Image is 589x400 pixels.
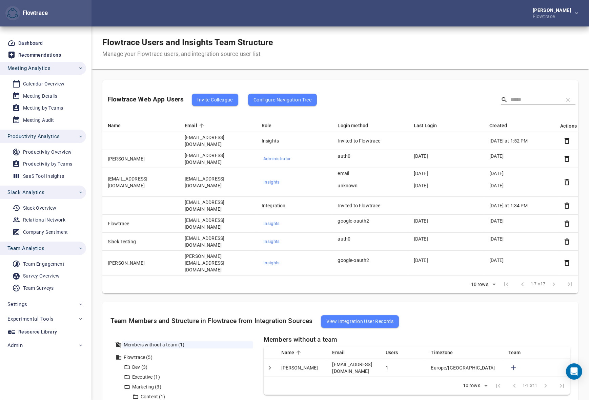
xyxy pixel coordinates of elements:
[380,359,426,377] td: 1
[326,317,394,325] span: View Integration User Records
[508,348,565,357] div: Team
[414,217,476,224] p: [DATE]
[23,272,60,280] div: Survey Overview
[263,259,323,267] span: Insights
[108,88,317,111] div: Flowtrace Web App Users
[18,51,61,59] div: Recommendations
[386,348,407,357] span: Users
[489,217,552,224] p: [DATE]
[276,359,327,377] td: [PERSON_NAME]
[7,64,50,73] span: Meeting Analytics
[5,6,20,21] button: Flowtrace
[484,132,560,150] td: [DATE] at 1:52 PM
[262,154,324,164] button: Administrator
[7,8,18,19] img: Flowtrace
[7,341,23,350] span: Admin
[562,258,572,268] button: Detach user from the account
[426,359,503,377] td: Europe/[GEOGRAPHIC_DATA]
[327,359,380,377] td: [EMAIL_ADDRESS][DOMAIN_NAME]
[5,6,48,21] div: Flowtrace
[562,177,572,187] button: Detach user from the account
[338,182,400,189] p: unknown
[414,121,476,130] div: Last Login
[263,220,323,228] span: Insights
[7,315,54,323] span: Experimental Tools
[533,8,574,13] div: [PERSON_NAME]
[23,204,57,212] div: Slack Overview
[23,216,65,224] div: Relational Network
[562,236,572,247] button: Detach user from the account
[197,96,232,104] span: Invite Colleague
[414,257,476,264] p: [DATE]
[489,235,552,242] p: [DATE]
[262,177,324,188] button: Insights
[23,228,68,236] div: Company Sentiment
[459,381,490,391] div: 10 rows
[7,300,27,309] span: Settings
[489,121,552,130] div: Created
[23,160,72,168] div: Productivity by Teams
[332,132,408,150] td: Invited to Flowtrace
[18,39,43,47] div: Dashboard
[414,121,446,130] span: Last Login
[179,132,256,150] td: [EMAIL_ADDRESS][DOMAIN_NAME]
[262,121,281,130] span: Role
[179,251,256,275] td: [PERSON_NAME][EMAIL_ADDRESS][DOMAIN_NAME]
[102,150,179,168] td: [PERSON_NAME]
[489,121,516,130] span: Created
[506,378,523,394] span: Previous Page
[467,279,498,289] div: 10 rows
[522,6,584,21] button: [PERSON_NAME]Flowtrace
[414,170,476,177] p: [DATE]
[179,197,256,215] td: [EMAIL_ADDRESS][DOMAIN_NAME]
[7,188,44,197] span: Slack Analytics
[338,153,400,159] p: auth0
[102,251,179,275] td: [PERSON_NAME]
[23,148,72,156] div: Productivity Overview
[531,281,546,288] span: 1-7 of 7
[185,121,248,130] div: Email
[262,236,324,247] button: Insights
[108,121,130,130] span: Name
[23,284,54,292] div: Team Surveys
[256,197,332,215] td: Integration
[461,383,482,388] div: 10 rows
[179,215,256,233] td: [EMAIL_ADDRESS][DOMAIN_NAME]
[562,218,572,229] button: Detach user from the account
[263,238,323,246] span: Insights
[469,281,490,287] div: 10 rows
[23,80,65,88] div: Calendar Overview
[338,235,400,242] p: auth0
[108,121,171,130] div: Name
[110,310,570,333] h5: Team Members and Structure in Flowtrace from Integration Sources
[7,132,60,141] span: Productivity Analytics
[265,363,275,373] button: Detail panel visibility toggle
[102,50,273,58] div: Manage your Flowtrace users, and integration source user list.
[562,136,572,146] button: Detach user from the account
[498,276,514,292] span: First Page
[566,363,582,380] div: Open Intercom Messenger
[338,257,400,264] p: google-oauth2
[256,132,332,150] td: Insights
[102,37,273,47] h1: Flowtrace Users and Insights Team Structure
[431,348,462,357] span: Timezone
[332,197,408,215] td: Invited to Flowtrace
[386,348,418,357] div: Users
[262,121,324,130] div: Role
[281,348,319,357] div: Name
[7,244,44,253] span: Team Analytics
[264,336,570,344] h5: Members without a team
[562,201,572,211] button: Detach user from the account
[338,121,377,130] span: Login method
[332,348,372,357] div: Email
[489,170,552,177] p: [DATE]
[179,233,256,251] td: [EMAIL_ADDRESS][DOMAIN_NAME]
[514,276,531,292] span: Previous Page
[122,341,253,348] div: Members without a team (1)
[501,96,508,103] svg: Search
[262,218,324,229] button: Insights
[489,153,552,159] p: [DATE]
[131,374,245,381] div: Executive (1)
[20,9,48,17] div: Flowtrace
